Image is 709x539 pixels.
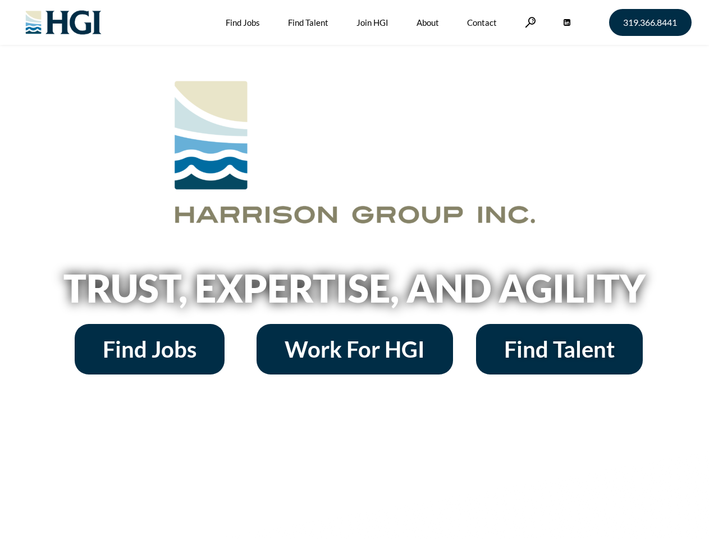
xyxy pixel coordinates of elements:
a: Search [525,17,536,28]
a: Find Jobs [75,324,225,374]
span: 319.366.8441 [623,18,677,27]
span: Find Jobs [103,338,196,360]
a: Find Talent [476,324,643,374]
a: Work For HGI [257,324,453,374]
a: 319.366.8441 [609,9,692,36]
h2: Trust, Expertise, and Agility [35,269,675,307]
span: Find Talent [504,338,615,360]
span: Work For HGI [285,338,425,360]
